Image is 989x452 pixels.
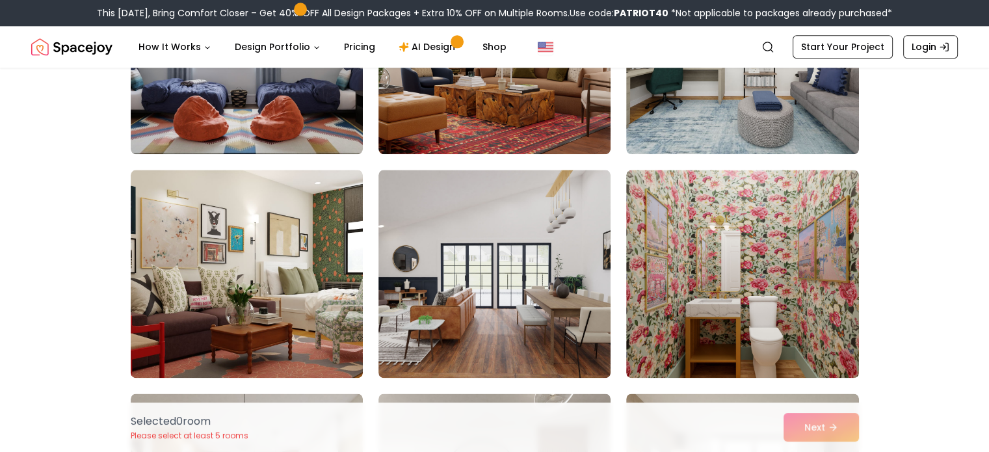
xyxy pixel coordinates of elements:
span: Use code: [570,7,668,20]
p: Selected 0 room [131,414,248,429]
a: Start Your Project [793,35,893,59]
img: United States [538,39,553,55]
a: Spacejoy [31,34,112,60]
a: Login [903,35,958,59]
a: Shop [472,34,517,60]
b: PATRIOT40 [614,7,668,20]
button: Design Portfolio [224,34,331,60]
img: Room room-90 [626,170,858,378]
span: *Not applicable to packages already purchased* [668,7,892,20]
div: This [DATE], Bring Comfort Closer – Get 40% OFF All Design Packages + Extra 10% OFF on Multiple R... [97,7,892,20]
img: Room room-89 [378,170,611,378]
img: Room room-88 [131,170,363,378]
img: Spacejoy Logo [31,34,112,60]
a: AI Design [388,34,469,60]
nav: Global [31,26,958,68]
nav: Main [128,34,517,60]
a: Pricing [334,34,386,60]
p: Please select at least 5 rooms [131,431,248,441]
button: How It Works [128,34,222,60]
